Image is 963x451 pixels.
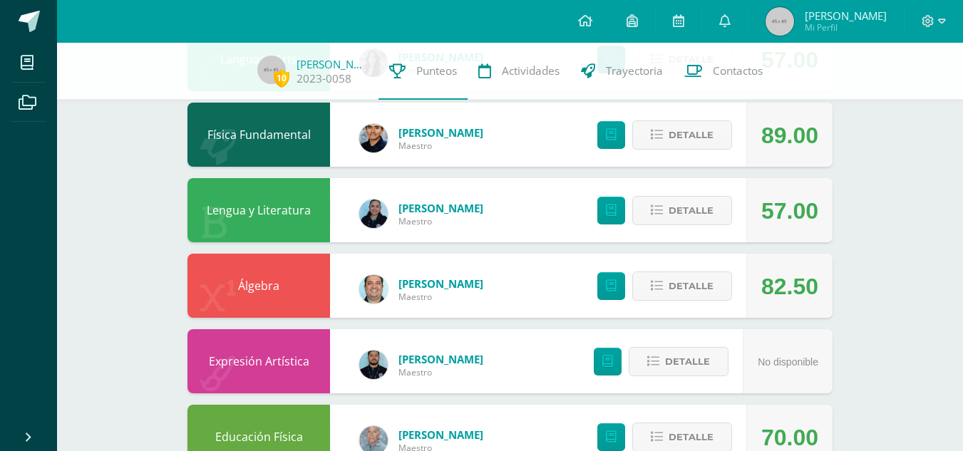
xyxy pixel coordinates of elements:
a: [PERSON_NAME] [398,427,483,442]
span: Detalle [665,348,710,375]
div: Expresión Artística [187,329,330,393]
div: Física Fundamental [187,103,330,167]
a: 2023-0058 [297,71,351,86]
span: Contactos [713,63,763,78]
a: [PERSON_NAME] [398,201,483,215]
span: Detalle [669,122,714,148]
span: Maestro [398,140,483,152]
div: 89.00 [761,103,818,167]
span: 10 [274,69,289,87]
span: Maestro [398,366,483,378]
img: 9587b11a6988a136ca9b298a8eab0d3f.png [359,199,388,228]
span: No disponible [758,356,818,368]
a: [PERSON_NAME] [297,57,368,71]
span: Maestro [398,291,483,303]
button: Detalle [632,120,732,150]
button: Detalle [629,347,728,376]
div: 82.50 [761,254,818,318]
span: Maestro [398,215,483,227]
button: Detalle [632,271,732,301]
img: 45x45 [766,7,794,36]
a: [PERSON_NAME] [398,352,483,366]
button: Detalle [632,196,732,225]
a: [PERSON_NAME] [398,276,483,291]
div: 57.00 [761,179,818,243]
div: Álgebra [187,254,330,318]
span: Punteos [416,63,457,78]
img: 9f25a704c7e525b5c9fe1d8c113699e7.png [359,351,388,379]
div: Lengua y Literatura [187,178,330,242]
a: Trayectoria [570,43,674,100]
img: 45x45 [257,56,286,84]
img: 332fbdfa08b06637aa495b36705a9765.png [359,275,388,304]
a: Actividades [468,43,570,100]
span: Trayectoria [606,63,663,78]
span: Detalle [669,273,714,299]
a: Contactos [674,43,773,100]
span: Mi Perfil [805,21,887,33]
img: 118ee4e8e89fd28cfd44e91cd8d7a532.png [359,124,388,152]
span: [PERSON_NAME] [805,9,887,23]
a: [PERSON_NAME] [398,125,483,140]
a: Punteos [378,43,468,100]
span: Actividades [502,63,560,78]
span: Detalle [669,197,714,224]
span: Detalle [669,424,714,450]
